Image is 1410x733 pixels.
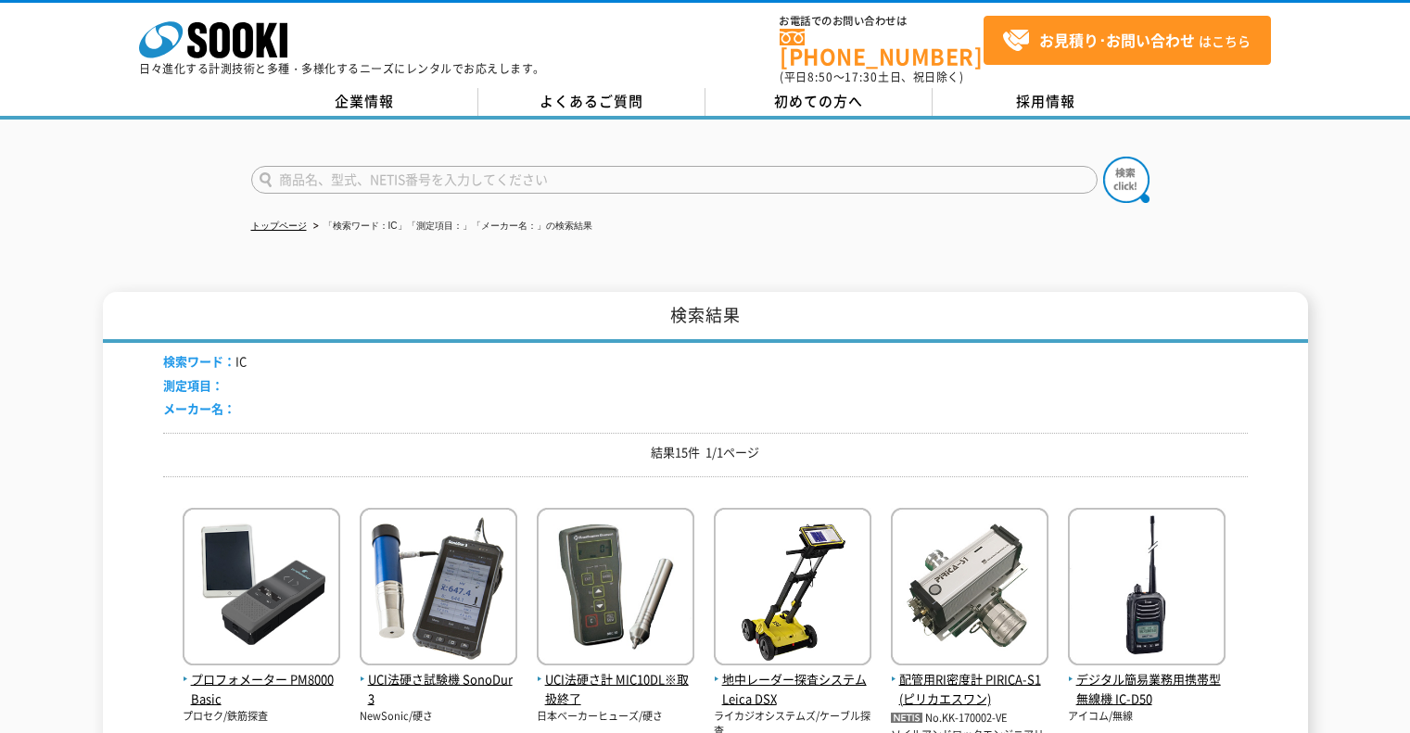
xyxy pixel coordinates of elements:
[163,352,235,370] span: 検索ワード：
[807,69,833,85] span: 8:50
[845,69,878,85] span: 17:30
[360,651,517,708] a: UCI法硬さ試験機 SonoDur3
[183,651,340,708] a: プロフォメーター PM8000Basic
[714,670,871,709] span: 地中レーダー探査システム Leica DSX
[891,651,1048,708] a: 配管用RI密度計 PIRICA-S1(ピリカエスワン)
[163,399,235,417] span: メーカー名：
[360,508,517,670] img: SonoDur3
[163,352,247,372] li: IC
[891,670,1048,709] span: 配管用RI密度計 PIRICA-S1(ピリカエスワン)
[891,709,1048,728] p: No.KK-170002-VE
[537,709,694,725] p: 日本ベーカーヒューズ/硬さ
[1068,670,1226,709] span: デジタル簡易業務用携帯型無線機 IC-D50
[714,508,871,670] img: Leica DSX
[1068,651,1226,708] a: デジタル簡易業務用携帯型無線機 IC-D50
[360,670,517,709] span: UCI法硬さ試験機 SonoDur3
[714,651,871,708] a: 地中レーダー探査システム Leica DSX
[1039,29,1195,51] strong: お見積り･お問い合わせ
[163,376,223,394] span: 測定項目：
[139,63,545,74] p: 日々進化する計測技術と多種・多様化するニーズにレンタルでお応えします。
[478,88,705,116] a: よくあるご質問
[360,709,517,725] p: NewSonic/硬さ
[537,651,694,708] a: UCI法硬さ計 MIC10DL※取扱終了
[780,69,963,85] span: (平日 ～ 土日、祝日除く)
[1068,508,1226,670] img: IC-D50
[183,670,340,709] span: プロフォメーター PM8000Basic
[163,443,1248,462] p: 結果15件 1/1ページ
[984,16,1271,65] a: お見積り･お問い合わせはこちら
[891,508,1048,670] img: PIRICA-S1(ピリカエスワン)
[1002,27,1251,55] span: はこちら
[537,670,694,709] span: UCI法硬さ計 MIC10DL※取扱終了
[1068,709,1226,725] p: アイコム/無線
[705,88,933,116] a: 初めての方へ
[183,508,340,670] img: PM8000Basic
[310,217,592,236] li: 「検索ワード：IC」「測定項目：」「メーカー名：」の検索結果
[183,709,340,725] p: プロセク/鉄筋探査
[251,88,478,116] a: 企業情報
[933,88,1160,116] a: 採用情報
[537,508,694,670] img: MIC10DL※取扱終了
[780,29,984,67] a: [PHONE_NUMBER]
[103,292,1308,343] h1: 検索結果
[774,91,863,111] span: 初めての方へ
[780,16,984,27] span: お電話でのお問い合わせは
[251,221,307,231] a: トップページ
[1103,157,1150,203] img: btn_search.png
[251,166,1098,194] input: 商品名、型式、NETIS番号を入力してください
